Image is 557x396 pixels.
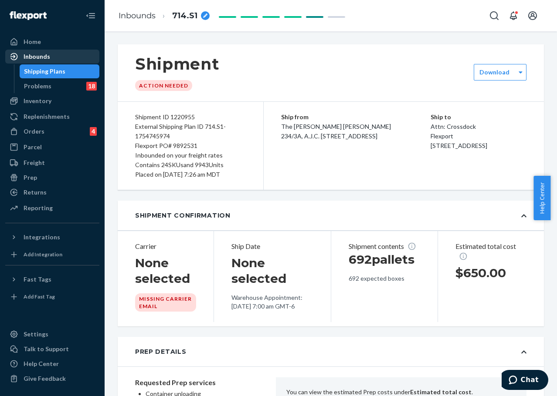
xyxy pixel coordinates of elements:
button: Open notifications [505,7,522,24]
p: Flexport [431,131,527,141]
a: Freight [5,156,99,170]
div: Shipment Confirmation [135,211,231,220]
a: Orders4 [5,124,99,138]
a: Problems18 [20,79,100,93]
div: Action Needed [135,80,192,91]
span: 714.S1 [172,10,197,22]
img: Flexport logo [10,11,47,20]
a: Settings [5,327,99,341]
h1: None selected [135,255,196,286]
p: Ship Date [231,242,313,252]
div: Orders [24,127,44,136]
p: Attn: Crossdock [431,122,527,131]
div: Home [24,37,41,46]
a: Add Fast Tag [5,290,99,304]
button: Help Center [533,176,550,220]
a: Inbounds [5,50,99,64]
div: Contains 24 SKUs and 9943 Units [135,160,246,170]
div: Shipment ID 1220955 [135,112,246,122]
a: Home [5,35,99,49]
a: Prep [5,171,99,185]
h1: None selected [231,255,313,286]
button: Integrations [5,230,99,244]
div: Reporting [24,204,53,212]
div: Inbounds [24,52,50,61]
button: Give Feedback [5,372,99,386]
p: Carrier [135,242,196,252]
a: Reporting [5,201,99,215]
button: Fast Tags [5,272,99,286]
h1: $650.00 [455,265,527,281]
iframe: Opens a widget where you can chat to one of our agents [502,370,548,392]
ol: breadcrumbs [112,3,217,29]
a: Inbounds [119,11,156,20]
a: Help Center [5,357,99,371]
a: Inventory [5,94,99,108]
button: Open Search Box [486,7,503,24]
div: Parcel [24,143,42,151]
div: MISSING CARRIER EMAIL [135,293,196,312]
b: Estimated total cost [410,388,472,396]
div: Inbounded on your freight rates [135,151,246,160]
div: Integrations [24,233,60,242]
button: Open account menu [524,7,541,24]
a: Returns [5,185,99,199]
div: Inventory [24,97,51,105]
div: Prep [24,173,37,182]
div: Add Integration [24,251,62,258]
div: Replenishments [24,112,70,121]
div: Help Center [24,359,59,368]
div: Talk to Support [24,345,69,353]
div: Settings [24,330,48,339]
a: Shipping Plans [20,64,100,78]
a: Add Integration [5,248,99,262]
p: Warehouse Appointment: [DATE] 7:00 am GMT-6 [231,293,313,311]
p: 692 expected boxes [349,274,420,283]
div: Problems [24,82,51,91]
label: Download [479,68,509,77]
div: Placed on [DATE] 7:26 am MDT [135,170,246,179]
p: Estimated total cost [455,242,527,262]
div: Shipping Plans [24,67,65,76]
div: Flexport PO# 9892531 [135,141,246,151]
p: Ship from [281,112,431,122]
span: The [PERSON_NAME] [PERSON_NAME] 234/3A, A.J.C. [STREET_ADDRESS] [281,123,391,140]
button: Close Navigation [82,7,99,24]
div: Give Feedback [24,374,66,383]
div: Freight [24,158,45,167]
div: Fast Tags [24,275,51,284]
p: Requested Prep services [135,377,241,388]
span: [STREET_ADDRESS] [431,142,487,149]
h1: Shipment [135,55,219,73]
p: Shipment contents [349,242,420,252]
div: 4 [90,127,97,136]
div: 18 [86,82,97,91]
p: Ship to [431,112,527,122]
h1: 692 pallets [349,252,420,267]
button: Talk to Support [5,342,99,356]
div: Prep Details [135,347,186,356]
a: Parcel [5,140,99,154]
a: Replenishments [5,110,99,124]
div: External Shipping Plan ID 714.S1-1754745974 [135,122,246,141]
div: Returns [24,188,47,197]
div: Add Fast Tag [24,293,55,300]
